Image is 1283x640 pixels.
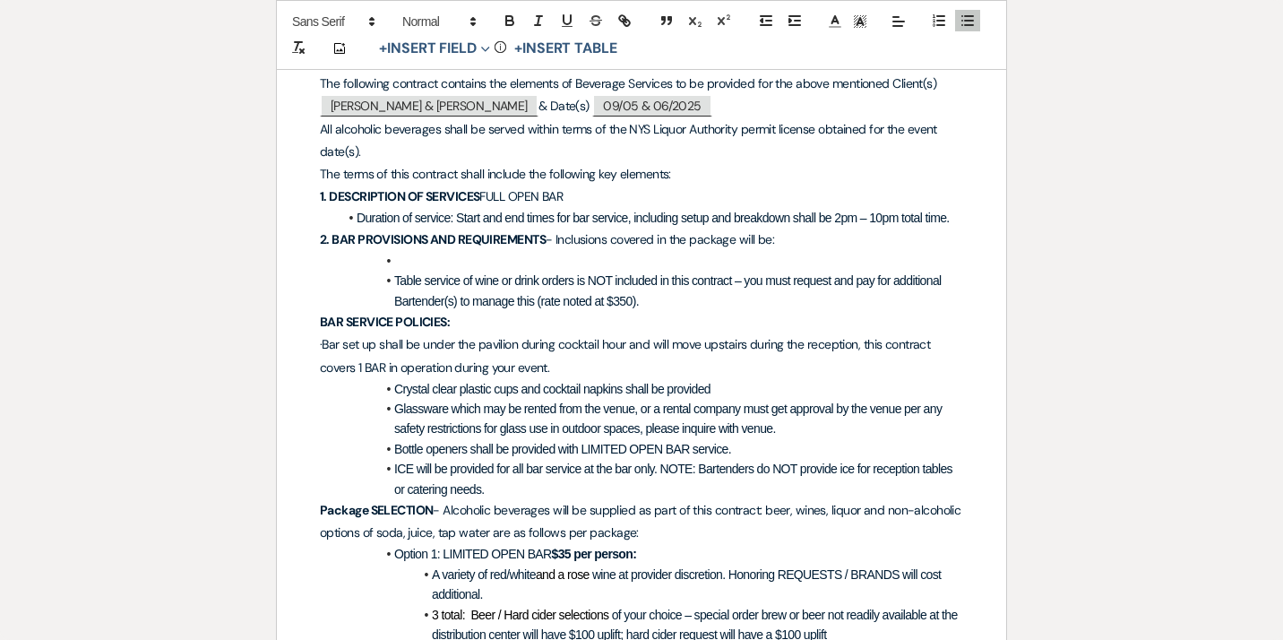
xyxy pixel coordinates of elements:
span: Option 1: LIMITED OPEN BAR [394,547,552,561]
span: Alignment [886,11,911,32]
span: and a rose [536,567,590,582]
span: All alcoholic beverages shall be served within terms of the NYS Liquor Authority permit license o... [320,121,940,160]
span: ·Bar set up shall be under the pavilion during cocktail hour and will move upstairs during the re... [320,336,934,375]
span: - Alcoholic beverages will be supplied as part of this contract: beer, wines, liquor and non-alco... [320,502,964,541]
button: +Insert Table [508,38,624,59]
span: Duration of service: Start and end times for bar service, including setup and breakdown shall be ... [357,211,950,225]
span: Glassware which may be rented from the venue, or a rental company must get approval by the venue ... [394,402,945,436]
span: & Date(s) [538,98,590,114]
span: - Inclusions covered in the package will be: [546,231,774,247]
span: wine at provider discretion. Honoring REQUESTS / BRANDS will cost additional. [432,567,944,601]
span: A variety of red/white [432,567,536,582]
span: Table service of wine or drink orders is NOT included in this contract – you must request and pay... [394,273,944,307]
strong: 2. BAR PROVISIONS AND REQUIREMENTS [320,231,546,247]
span: Text Background Color [848,11,873,32]
span: Header Formats [394,11,482,32]
span: [PERSON_NAME] & [PERSON_NAME] [320,94,538,117]
span: Bottle openers shall be provided with LIMITED OPEN BAR service. [394,442,731,456]
span: + [379,41,387,56]
strong: BAR SERVICE POLICIES: [320,314,450,330]
span: 3 total: Beer / Hard cider selections [432,608,608,622]
span: + [514,41,522,56]
button: Insert Field [373,38,496,59]
strong: $35 per person: [552,547,637,561]
span: The following contract contains the elements of Beverage Services to be provided for the above me... [320,75,936,91]
span: FULL OPEN BAR [479,188,563,204]
strong: 1. DESCRIPTION OF SERVICES [320,188,479,204]
span: ICE will be provided for all bar service at the bar only. NOTE: Bartenders do NOT provide ice for... [394,462,955,496]
span: Crystal clear plastic cups and cocktail napkins shall be provided [394,382,710,396]
span: Text Color [822,11,848,32]
span: 09/05 & 06/2025 [592,94,712,117]
strong: Package SELECTION [320,502,433,518]
span: The terms of this contract shall include the following key elements: [320,166,671,182]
